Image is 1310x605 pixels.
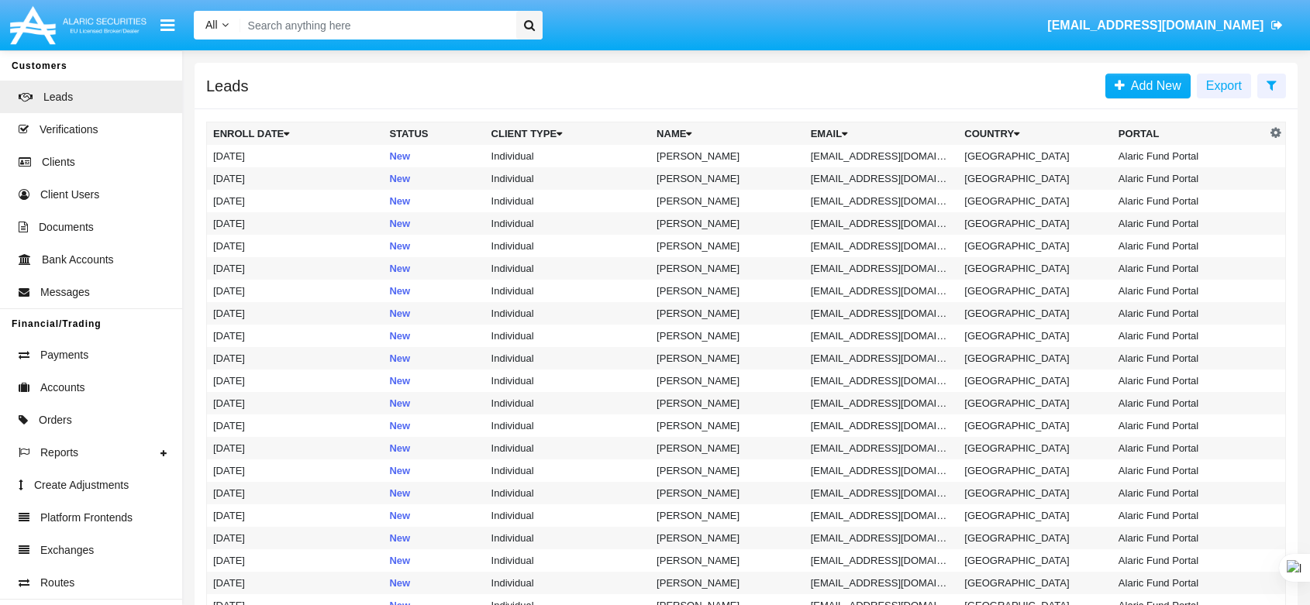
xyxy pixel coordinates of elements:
td: New [383,325,484,347]
td: Alaric Fund Portal [1112,167,1267,190]
td: Alaric Fund Portal [1112,482,1267,504]
td: New [383,257,484,280]
td: [DATE] [207,572,384,594]
td: [EMAIL_ADDRESS][DOMAIN_NAME] [805,504,959,527]
td: Alaric Fund Portal [1112,527,1267,549]
td: [DATE] [207,190,384,212]
td: [EMAIL_ADDRESS][DOMAIN_NAME] [805,414,959,437]
td: [DATE] [207,280,384,302]
td: [PERSON_NAME] [650,392,805,414]
td: Individual [485,257,651,280]
td: Individual [485,190,651,212]
td: [DATE] [207,145,384,167]
a: Add New [1105,74,1191,98]
td: [EMAIL_ADDRESS][DOMAIN_NAME] [805,392,959,414]
td: [PERSON_NAME] [650,370,805,392]
span: Orders [39,412,72,428]
td: [DATE] [207,347,384,370]
td: Individual [485,437,651,459]
a: All [194,17,240,33]
td: [DATE] [207,504,384,527]
td: [DATE] [207,437,384,459]
td: Individual [485,504,651,527]
td: [EMAIL_ADDRESS][DOMAIN_NAME] [805,302,959,325]
td: [PERSON_NAME] [650,235,805,257]
td: [EMAIL_ADDRESS][DOMAIN_NAME] [805,257,959,280]
td: Alaric Fund Portal [1112,325,1267,347]
td: Alaric Fund Portal [1112,437,1267,459]
td: Alaric Fund Portal [1112,459,1267,482]
td: [GEOGRAPHIC_DATA] [958,414,1112,437]
th: Name [650,122,805,146]
span: Add New [1125,79,1181,92]
td: [EMAIL_ADDRESS][DOMAIN_NAME] [805,235,959,257]
td: [DATE] [207,482,384,504]
td: [PERSON_NAME] [650,280,805,302]
span: All [205,19,218,31]
td: Individual [485,482,651,504]
td: [EMAIL_ADDRESS][DOMAIN_NAME] [805,167,959,190]
td: [EMAIL_ADDRESS][DOMAIN_NAME] [805,482,959,504]
td: [GEOGRAPHIC_DATA] [958,370,1112,392]
td: [GEOGRAPHIC_DATA] [958,167,1112,190]
td: [EMAIL_ADDRESS][DOMAIN_NAME] [805,347,959,370]
td: Individual [485,347,651,370]
td: New [383,527,484,549]
td: Alaric Fund Portal [1112,280,1267,302]
td: [EMAIL_ADDRESS][DOMAIN_NAME] [805,549,959,572]
td: Individual [485,325,651,347]
span: Client Users [40,187,99,203]
td: Alaric Fund Portal [1112,190,1267,212]
td: [PERSON_NAME] [650,325,805,347]
td: New [383,504,484,527]
td: Individual [485,549,651,572]
td: [GEOGRAPHIC_DATA] [958,347,1112,370]
td: [PERSON_NAME] [650,212,805,235]
td: [PERSON_NAME] [650,482,805,504]
td: Individual [485,527,651,549]
td: Alaric Fund Portal [1112,549,1267,572]
td: [GEOGRAPHIC_DATA] [958,437,1112,459]
td: New [383,302,484,325]
span: Reports [40,445,78,461]
td: [GEOGRAPHIC_DATA] [958,257,1112,280]
td: Alaric Fund Portal [1112,302,1267,325]
img: Logo image [8,2,149,48]
th: Portal [1112,122,1267,146]
td: [DATE] [207,325,384,347]
td: [GEOGRAPHIC_DATA] [958,235,1112,257]
span: Clients [42,154,75,170]
td: Alaric Fund Portal [1112,347,1267,370]
td: New [383,280,484,302]
td: Alaric Fund Portal [1112,414,1267,437]
td: Alaric Fund Portal [1112,235,1267,257]
td: [DATE] [207,459,384,482]
td: [EMAIL_ADDRESS][DOMAIN_NAME] [805,190,959,212]
td: [DATE] [207,370,384,392]
h5: Leads [206,80,249,92]
th: Enroll Date [207,122,384,146]
td: [EMAIL_ADDRESS][DOMAIN_NAME] [805,325,959,347]
span: Messages [40,284,90,301]
td: Alaric Fund Portal [1112,145,1267,167]
td: [GEOGRAPHIC_DATA] [958,145,1112,167]
td: New [383,370,484,392]
th: Email [805,122,959,146]
td: [PERSON_NAME] [650,549,805,572]
td: [PERSON_NAME] [650,347,805,370]
span: Verifications [40,122,98,138]
td: [DATE] [207,392,384,414]
td: Alaric Fund Portal [1112,504,1267,527]
td: [GEOGRAPHIC_DATA] [958,482,1112,504]
td: New [383,459,484,482]
td: [PERSON_NAME] [650,302,805,325]
td: Individual [485,302,651,325]
td: [GEOGRAPHIC_DATA] [958,302,1112,325]
td: Alaric Fund Portal [1112,572,1267,594]
span: Leads [43,89,73,105]
td: Individual [485,167,651,190]
span: Documents [39,219,94,235]
td: Individual [485,212,651,235]
td: [PERSON_NAME] [650,167,805,190]
td: [PERSON_NAME] [650,145,805,167]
